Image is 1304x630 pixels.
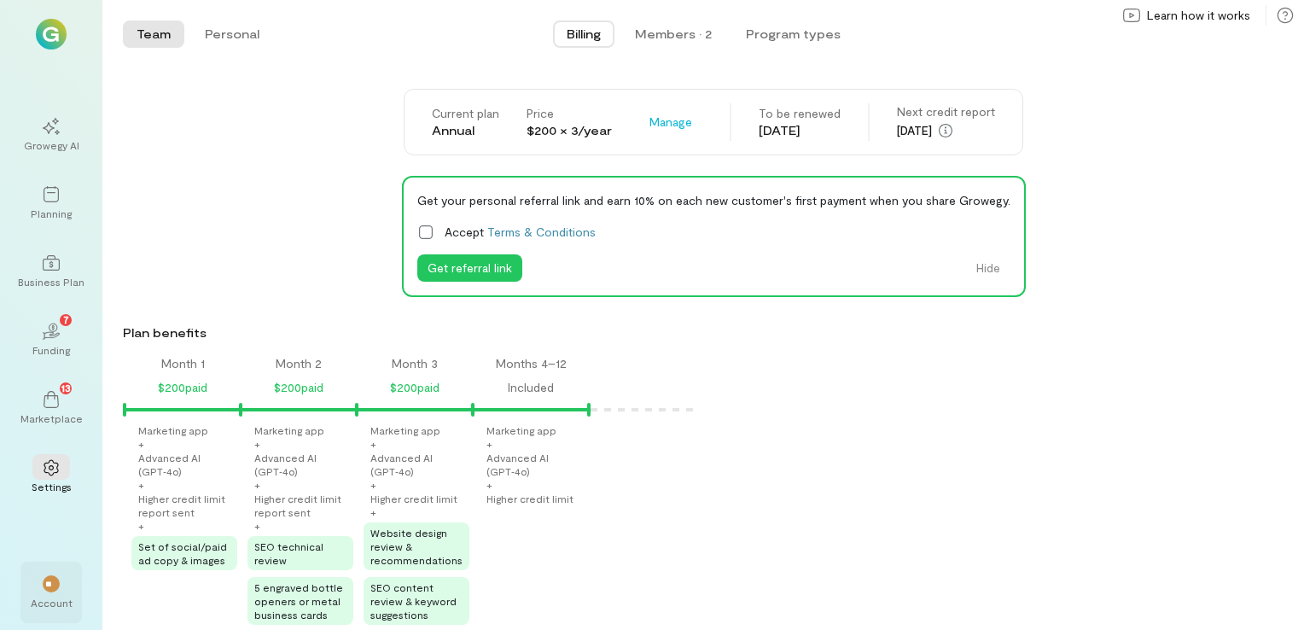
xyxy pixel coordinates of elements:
div: Months 4–12 [496,355,567,372]
div: + [138,478,144,492]
div: + [138,519,144,533]
span: SEO technical review [254,540,323,566]
div: Get your personal referral link and earn 10% on each new customer's first payment when you share ... [417,191,1010,209]
div: Marketplace [20,411,83,425]
div: + [254,519,260,533]
div: + [370,478,376,492]
div: $200 paid [274,377,323,398]
div: Higher credit limit [486,492,573,505]
div: Business Plan [18,275,84,289]
div: $200 paid [158,377,207,398]
div: [DATE] [897,120,995,141]
div: Price [527,105,612,122]
a: Business Plan [20,241,82,302]
span: 7 [63,312,69,327]
button: Personal [191,20,273,48]
a: Marketplace [20,377,82,439]
span: 13 [61,380,71,395]
div: Month 2 [276,355,322,372]
div: $200 × 3/year [527,122,612,139]
div: Marketing app [138,423,208,437]
div: [DATE] [759,122,841,139]
span: Accept [445,223,596,241]
span: Billing [567,26,601,43]
div: Advanced AI (GPT‑4o) [370,451,469,478]
div: Included [508,377,554,398]
div: Higher credit limit [370,492,457,505]
div: Marketing app [486,423,556,437]
div: Higher credit limit report sent [138,492,237,519]
div: + [486,437,492,451]
div: + [138,437,144,451]
div: Marketing app [370,423,440,437]
span: SEO content review & keyword suggestions [370,581,457,621]
div: + [486,478,492,492]
div: Marketing app [254,423,324,437]
div: Growegy AI [24,138,79,152]
button: Team [123,20,184,48]
button: Hide [966,254,1010,282]
div: Planning [31,207,72,220]
div: Advanced AI (GPT‑4o) [486,451,585,478]
button: Manage [639,108,702,136]
span: Learn how it works [1147,7,1250,24]
button: Get referral link [417,254,522,282]
div: + [370,505,376,519]
div: Advanced AI (GPT‑4o) [254,451,353,478]
div: Next credit report [897,103,995,120]
div: Funding [32,343,70,357]
div: + [254,478,260,492]
button: Members · 2 [621,20,725,48]
a: Terms & Conditions [487,225,596,239]
a: Growegy AI [20,104,82,166]
div: Annual [432,122,499,139]
span: Website design review & recommendations [370,527,463,566]
div: Month 3 [392,355,438,372]
span: Manage [649,114,692,131]
div: To be renewed [759,105,841,122]
div: $200 paid [390,377,440,398]
a: Settings [20,446,82,507]
div: Current plan [432,105,499,122]
div: Plan benefits [123,324,1297,341]
div: + [254,437,260,451]
div: Advanced AI (GPT‑4o) [138,451,237,478]
div: Account [31,596,73,610]
span: 5 engraved bottle openers or metal business cards [254,581,343,621]
a: Funding [20,309,82,370]
div: Month 1 [161,355,205,372]
div: Settings [32,480,72,493]
div: + [370,437,376,451]
div: Higher credit limit report sent [254,492,353,519]
a: Planning [20,172,82,234]
span: Set of social/paid ad copy & images [138,540,227,566]
div: Members · 2 [635,26,712,43]
button: Billing [553,20,614,48]
button: Program types [732,20,854,48]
